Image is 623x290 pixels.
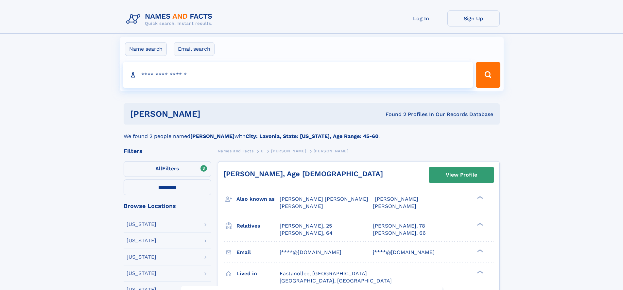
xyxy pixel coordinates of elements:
[446,167,477,182] div: View Profile
[280,278,392,284] span: [GEOGRAPHIC_DATA], [GEOGRAPHIC_DATA]
[280,203,323,209] span: [PERSON_NAME]
[476,270,483,274] div: ❯
[124,203,211,209] div: Browse Locations
[314,149,349,153] span: [PERSON_NAME]
[261,147,264,155] a: E
[271,149,306,153] span: [PERSON_NAME]
[123,62,473,88] input: search input
[429,167,494,183] a: View Profile
[447,10,500,26] a: Sign Up
[476,62,500,88] button: Search Button
[127,254,156,260] div: [US_STATE]
[246,133,378,139] b: City: Lavonia, State: [US_STATE], Age Range: 45-60
[223,170,383,178] a: [PERSON_NAME], Age [DEMOGRAPHIC_DATA]
[127,238,156,243] div: [US_STATE]
[373,203,416,209] span: [PERSON_NAME]
[155,165,162,172] span: All
[375,196,418,202] span: [PERSON_NAME]
[124,161,211,177] label: Filters
[174,42,215,56] label: Email search
[373,222,425,230] a: [PERSON_NAME], 78
[271,147,306,155] a: [PERSON_NAME]
[236,247,280,258] h3: Email
[125,42,167,56] label: Name search
[476,222,483,226] div: ❯
[124,148,211,154] div: Filters
[476,196,483,200] div: ❯
[236,220,280,231] h3: Relatives
[127,271,156,276] div: [US_STATE]
[218,147,254,155] a: Names and Facts
[190,133,234,139] b: [PERSON_NAME]
[476,248,483,253] div: ❯
[236,268,280,279] h3: Lived in
[293,111,493,118] div: Found 2 Profiles In Our Records Database
[373,230,426,237] a: [PERSON_NAME], 66
[130,110,293,118] h1: [PERSON_NAME]
[280,270,367,277] span: Eastanollee, [GEOGRAPHIC_DATA]
[280,196,368,202] span: [PERSON_NAME] [PERSON_NAME]
[395,10,447,26] a: Log In
[280,230,333,237] a: [PERSON_NAME], 64
[124,10,218,28] img: Logo Names and Facts
[236,194,280,205] h3: Also known as
[124,125,500,140] div: We found 2 people named with .
[261,149,264,153] span: E
[127,222,156,227] div: [US_STATE]
[280,222,332,230] a: [PERSON_NAME], 25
